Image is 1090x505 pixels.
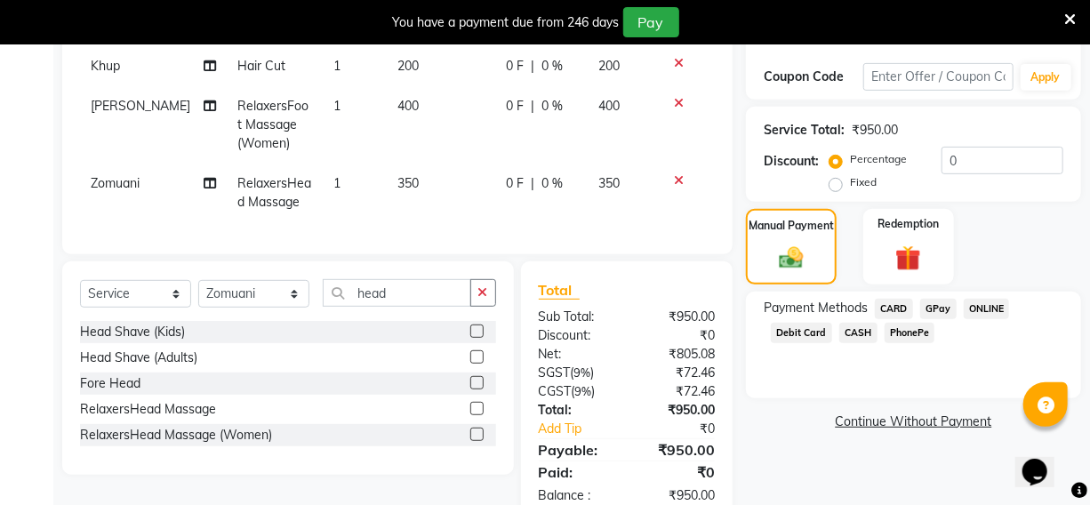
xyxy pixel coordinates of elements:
[850,151,907,167] label: Percentage
[764,299,868,317] span: Payment Methods
[531,174,534,193] span: |
[506,57,524,76] span: 0 F
[531,97,534,116] span: |
[539,281,580,300] span: Total
[764,121,845,140] div: Service Total:
[749,413,1078,431] a: Continue Without Payment
[749,218,834,234] label: Manual Payment
[80,400,216,419] div: RelaxersHead Massage
[1015,434,1072,487] iframe: chat widget
[627,382,728,401] div: ₹72.46
[80,349,197,367] div: Head Shave (Adults)
[323,279,471,307] input: Search or Scan
[878,216,939,232] label: Redemption
[525,345,627,364] div: Net:
[525,461,627,483] div: Paid:
[627,364,728,382] div: ₹72.46
[91,175,140,191] span: Zomuani
[91,98,190,114] span: [PERSON_NAME]
[598,58,620,74] span: 200
[644,420,728,438] div: ₹0
[627,439,728,461] div: ₹950.00
[875,299,913,319] span: CARD
[506,174,524,193] span: 0 F
[920,299,957,319] span: GPay
[237,98,309,151] span: RelaxersFoot Massage (Women)
[627,401,728,420] div: ₹950.00
[772,244,810,272] img: _cash.svg
[525,364,627,382] div: ( )
[852,121,898,140] div: ₹950.00
[333,58,341,74] span: 1
[525,308,627,326] div: Sub Total:
[333,175,341,191] span: 1
[525,439,627,461] div: Payable:
[863,63,1014,91] input: Enter Offer / Coupon Code
[91,58,120,74] span: Khup
[627,486,728,505] div: ₹950.00
[539,383,572,399] span: CGST
[627,461,728,483] div: ₹0
[541,57,563,76] span: 0 %
[333,98,341,114] span: 1
[627,326,728,345] div: ₹0
[397,98,419,114] span: 400
[964,299,1010,319] span: ONLINE
[525,420,644,438] a: Add Tip
[764,152,819,171] div: Discount:
[598,98,620,114] span: 400
[539,365,571,381] span: SGST
[541,174,563,193] span: 0 %
[397,58,419,74] span: 200
[885,323,935,343] span: PhonePe
[80,323,185,341] div: Head Shave (Kids)
[525,401,627,420] div: Total:
[80,426,272,445] div: RelaxersHead Massage (Women)
[531,57,534,76] span: |
[525,382,627,401] div: ( )
[525,486,627,505] div: Balance :
[627,308,728,326] div: ₹950.00
[80,374,140,393] div: Fore Head
[237,175,311,210] span: RelaxersHead Massage
[525,326,627,345] div: Discount:
[237,58,285,74] span: Hair Cut
[839,323,878,343] span: CASH
[397,175,419,191] span: 350
[850,174,877,190] label: Fixed
[541,97,563,116] span: 0 %
[506,97,524,116] span: 0 F
[393,13,620,32] div: You have a payment due from 246 days
[1021,64,1071,91] button: Apply
[627,345,728,364] div: ₹805.08
[623,7,679,37] button: Pay
[575,384,592,398] span: 9%
[771,323,832,343] span: Debit Card
[764,68,863,86] div: Coupon Code
[598,175,620,191] span: 350
[887,243,928,274] img: _gift.svg
[574,365,591,380] span: 9%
